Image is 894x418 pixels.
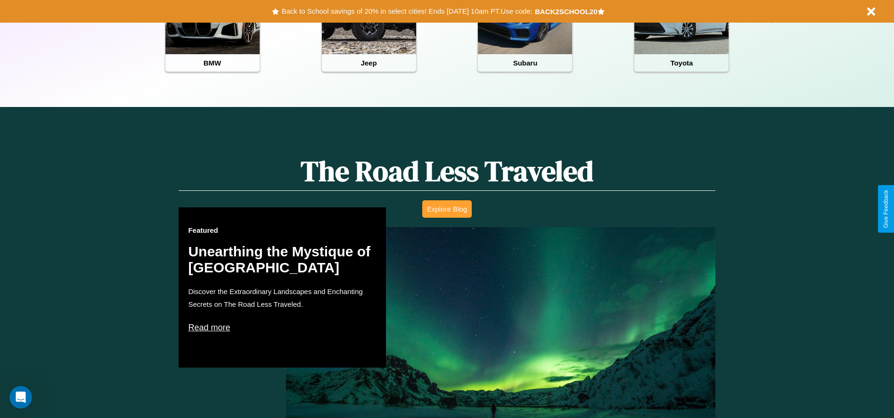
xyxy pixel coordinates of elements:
b: BACK2SCHOOL20 [535,8,598,16]
button: Back to School savings of 20% in select cities! Ends [DATE] 10am PT.Use code: [279,5,534,18]
h3: Featured [188,226,377,234]
h4: Toyota [634,54,729,72]
div: Give Feedback [883,190,889,228]
h4: BMW [165,54,260,72]
p: Read more [188,320,377,335]
p: Discover the Extraordinary Landscapes and Enchanting Secrets on The Road Less Traveled. [188,285,377,311]
iframe: Intercom live chat [9,386,32,409]
h4: Subaru [478,54,572,72]
h2: Unearthing the Mystique of [GEOGRAPHIC_DATA] [188,244,377,276]
button: Explore Blog [422,200,472,218]
h4: Jeep [322,54,416,72]
h1: The Road Less Traveled [179,152,715,191]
